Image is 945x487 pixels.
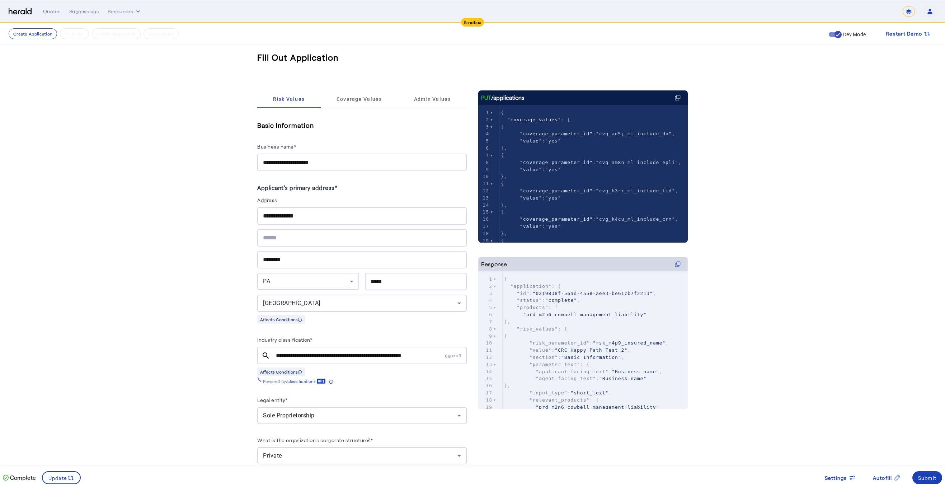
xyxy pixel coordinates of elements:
span: : [ [504,326,568,332]
label: Business name* [257,144,296,150]
span: : [ [501,117,570,122]
button: Resources dropdown menu [108,8,142,15]
span: "Business name" [599,376,647,381]
div: 5 [478,137,490,145]
label: Address [257,197,277,203]
span: "cvg_k4cu_ml_include_crm" [596,216,675,222]
div: 6 [478,311,493,318]
button: Submit Application [92,28,141,39]
div: 8 [478,326,493,333]
div: 16 [478,216,490,223]
span: : , [504,340,669,346]
span: "Basic Information" [561,355,621,360]
span: yypxo9 [445,352,467,359]
span: "rsk_m4p9_insured_name" [593,340,666,346]
span: "cvg_am8n_ml_include_epli" [596,160,678,165]
span: "coverage_parameter_id" [520,131,593,136]
span: "risk_parameter_id" [530,340,590,346]
span: "value" [530,347,552,353]
span: "prd_m2n6_cowbell_management_liability" [536,404,659,410]
div: Response [481,260,507,268]
label: Legal entity* [257,397,288,403]
p: Complete [9,473,36,482]
span: "id" [517,291,529,296]
span: "value" [520,138,542,144]
div: 19 [478,404,493,411]
div: 3 [478,290,493,297]
span: }, [501,174,507,179]
span: "Business name" [612,369,659,374]
span: PUT [481,93,491,102]
label: Dev Mode [842,31,866,38]
div: 8 [478,159,490,166]
div: 9 [478,333,493,340]
img: Herald Logo [9,8,32,15]
span: Autofill [873,474,892,482]
span: Update [48,474,67,482]
div: 11 [478,180,490,187]
div: 10 [478,340,493,347]
div: Affects Conditions [257,315,305,324]
span: Coverage Values [337,97,382,102]
button: Autofill [867,471,907,484]
span: "applicant_facing_text" [536,369,608,374]
span: "products" [517,305,548,310]
span: { [504,333,507,339]
div: 14 [478,202,490,209]
div: 13 [478,361,493,368]
span: }, [501,145,507,151]
span: : [501,167,561,172]
div: 16 [478,382,493,389]
span: : { [504,362,589,367]
div: 18 [478,397,493,404]
label: What is the organization's corporate structure?* [257,437,373,443]
button: Fill it Out [60,28,89,39]
span: : , [504,298,580,303]
span: "risk_values" [517,326,558,332]
span: "section" [530,355,558,360]
div: 18 [478,230,490,237]
div: 15 [478,209,490,216]
span: Admin Values [414,97,451,102]
span: "cvg_ad5j_ml_include_do" [596,131,672,136]
span: : , [504,390,612,395]
span: "yes" [545,138,561,144]
span: "yes" [545,167,561,172]
herald-code-block: Response [478,257,688,395]
div: 1 [478,276,493,283]
div: 9 [478,166,490,173]
div: Sandbox [461,18,484,27]
button: Get A Quote [144,28,179,39]
span: Risk Values [273,97,305,102]
label: Industry classification* [257,337,312,343]
span: { [501,209,504,215]
span: "short_text" [570,390,608,395]
div: 2 [478,116,490,123]
h5: Basic Information [257,120,467,131]
div: 15 [478,375,493,382]
button: Settings [819,471,861,484]
div: Powered by [263,378,333,384]
span: }, [504,383,511,388]
span: Private [263,452,282,459]
span: : , [504,369,662,374]
button: Restart Demo [880,27,936,40]
span: "value" [520,167,542,172]
button: Submit [912,471,942,484]
span: ], [504,319,511,324]
span: "relevant_products" [530,397,590,403]
div: 17 [478,389,493,397]
span: "yes" [545,224,561,229]
span: "cvg_h3rr_ml_include_fid" [596,188,675,193]
span: }, [501,202,507,208]
div: /applications [481,93,525,102]
span: "input_type" [530,390,568,395]
span: [GEOGRAPHIC_DATA] [263,300,320,306]
span: "parameter_text" [530,362,580,367]
div: 7 [478,318,493,326]
span: { [501,124,504,130]
span: : , [504,291,656,296]
div: 7 [478,152,490,159]
div: 12 [478,354,493,361]
div: Submit [918,474,937,482]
